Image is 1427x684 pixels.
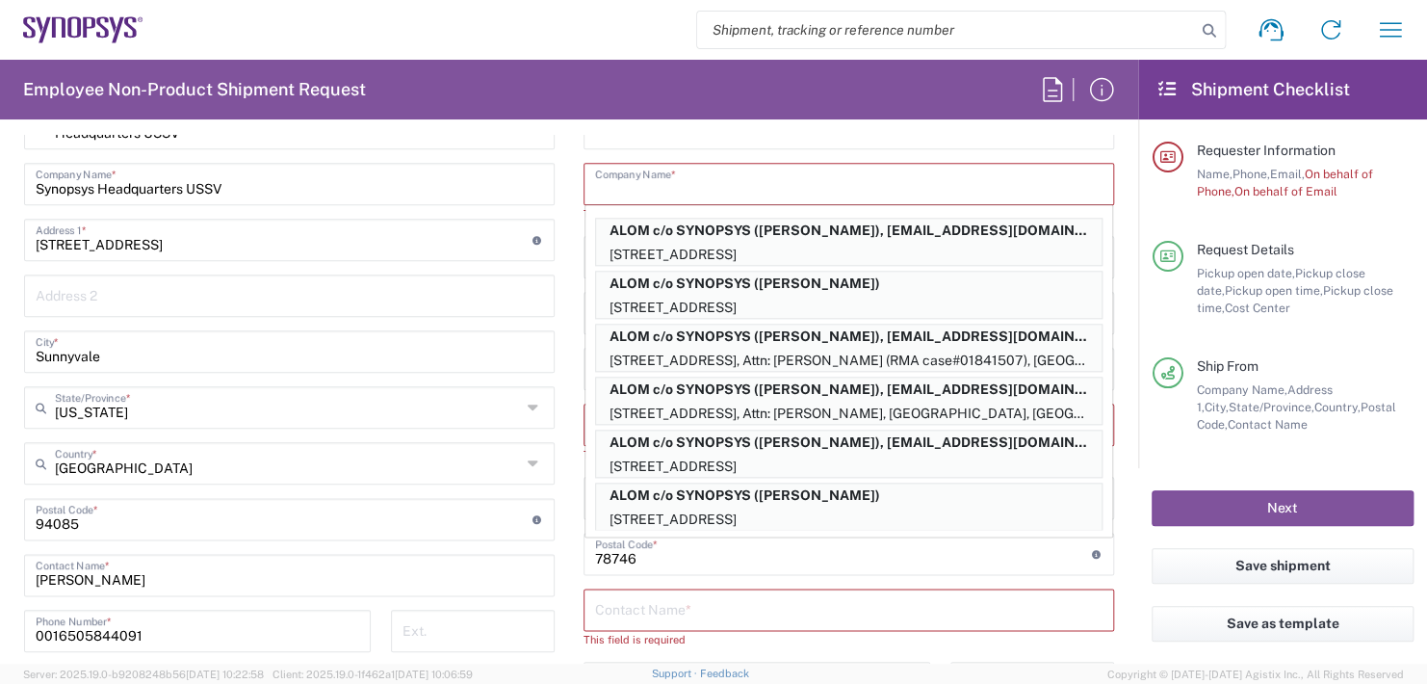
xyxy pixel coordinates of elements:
[584,446,1114,463] div: This field is required
[1232,167,1270,181] span: Phone,
[596,455,1102,479] p: [STREET_ADDRESS]
[1197,167,1232,181] span: Name,
[1314,400,1361,414] span: Country,
[1228,417,1308,432] span: Contact Name
[272,669,473,680] span: Client: 2025.19.0-1f462a1
[1155,78,1350,101] h2: Shipment Checklist
[1229,400,1314,414] span: State/Province,
[584,205,1114,223] div: This field is required
[596,243,1102,267] p: [STREET_ADDRESS]
[584,631,1114,648] div: This field is required
[596,484,1102,508] p: ALOM c/o SYNOPSYS (Rafael Chacon)
[1197,266,1295,280] span: Pickup open date,
[1225,301,1290,315] span: Cost Center
[1197,382,1287,397] span: Company Name,
[596,272,1102,296] p: ALOM c/o SYNOPSYS (Esmeralda Madriz)
[1107,666,1404,683] span: Copyright © [DATE]-[DATE] Agistix Inc., All Rights Reserved
[596,402,1102,426] p: [STREET_ADDRESS], Attn: [PERSON_NAME], [GEOGRAPHIC_DATA], [GEOGRAPHIC_DATA]
[23,78,366,101] h2: Employee Non-Product Shipment Request
[1234,184,1337,198] span: On behalf of Email
[697,12,1196,48] input: Shipment, tracking or reference number
[23,669,264,680] span: Server: 2025.19.0-b9208248b56
[1152,606,1414,642] button: Save as template
[1205,400,1229,414] span: City,
[596,325,1102,349] p: ALOM c/o SYNOPSYS (Lisa Young), synopsyssupport@alom.com
[596,219,1102,243] p: ALOM c/o SYNOPSYS (Esmeralda Madriz), synopsyssupport@alom.com
[596,431,1102,455] p: ALOM c/o SYNOPSYS (Nirali Trivedi), synopsyssupport@alom.com
[1225,283,1323,298] span: Pickup open time,
[1197,242,1294,257] span: Request Details
[700,668,749,679] a: Feedback
[596,508,1102,532] p: [STREET_ADDRESS]
[1270,167,1305,181] span: Email,
[1152,548,1414,584] button: Save shipment
[596,349,1102,373] p: [STREET_ADDRESS], Attn: [PERSON_NAME] (RMA case#01841507), [GEOGRAPHIC_DATA]
[1152,490,1414,526] button: Next
[1197,358,1258,374] span: Ship From
[1197,143,1336,158] span: Requester Information
[652,668,700,679] a: Support
[186,669,264,680] span: [DATE] 10:22:58
[395,669,473,680] span: [DATE] 10:06:59
[596,296,1102,320] p: [STREET_ADDRESS]
[596,378,1102,402] p: ALOM c/o SYNOPSYS (Lisa Young), synopsyssupport@alom.com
